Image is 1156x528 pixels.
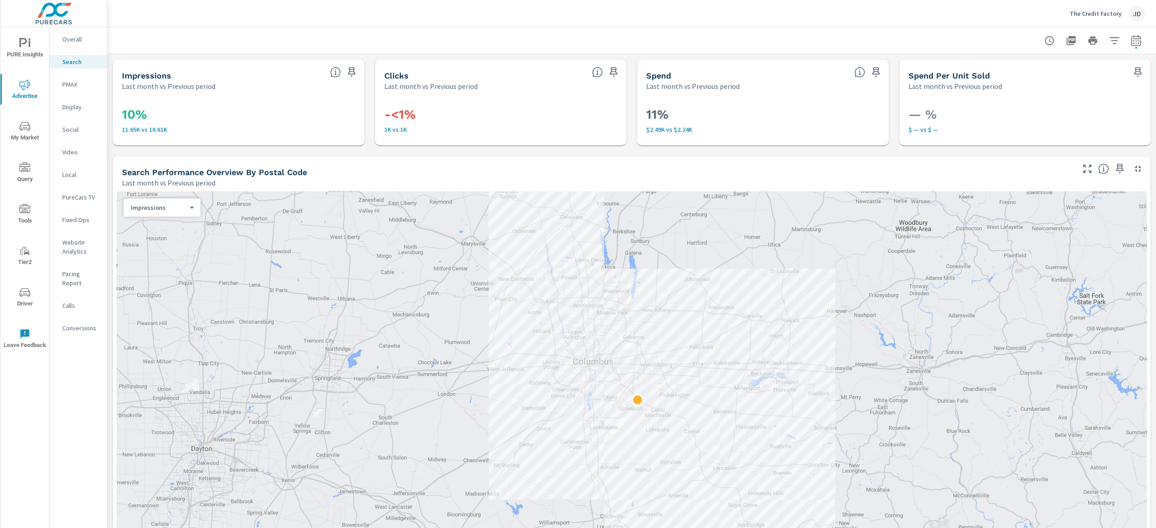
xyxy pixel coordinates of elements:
p: PureCars TV [62,193,100,202]
div: PureCars TV [50,190,107,204]
span: Leave Feedback [3,329,47,351]
p: The Credit Factory [1070,9,1122,18]
div: nav menu [0,27,49,359]
p: PMAX [62,80,100,89]
span: Save this to your personalized report [869,65,883,79]
span: Save this to your personalized report [345,65,359,79]
p: Display [62,102,100,111]
p: Last month vs Previous period [122,177,215,188]
div: Search [50,55,107,69]
p: Calls [62,301,100,310]
p: Pacing Report [62,269,100,287]
p: Local [62,170,100,179]
div: PMAX [50,78,107,91]
span: Save this to your personalized report [1131,65,1145,79]
span: Query [3,162,47,185]
span: My Market [3,121,47,143]
h5: Spend [646,71,671,80]
h3: 11% [646,107,880,122]
h5: Spend Per Unit Sold [909,71,990,80]
p: Video [62,148,100,157]
p: Last month vs Previous period [909,81,1002,92]
span: The amount of money spent on advertising during the period. [854,67,865,78]
p: Conversions [62,324,100,333]
p: Overall [62,35,100,44]
div: Impressions [124,204,193,212]
span: The number of times an ad was clicked by a consumer. [592,67,603,78]
p: Website Analytics [62,238,100,256]
div: JD [1129,5,1145,22]
span: Tier2 [3,245,47,268]
button: Print Report [1084,32,1102,50]
h5: Impressions [122,71,171,80]
p: Last month vs Previous period [646,81,740,92]
p: 11,650 vs 10,608 [122,126,355,133]
span: Driver [3,287,47,309]
div: Fixed Ops [50,213,107,227]
h5: Search Performance Overview By Postal Code [122,167,307,177]
p: Last month vs Previous period [384,81,478,92]
div: Website Analytics [50,236,107,258]
h3: — % [909,107,1142,122]
button: Make Fullscreen [1080,162,1095,176]
div: Display [50,100,107,114]
p: Search [62,57,100,66]
button: "Export Report to PDF" [1062,32,1080,50]
p: Fixed Ops [62,215,100,224]
span: Tools [3,204,47,226]
span: Advertise [3,79,47,102]
span: The number of times an ad was shown on your behalf. [330,67,341,78]
div: Overall [50,32,107,46]
span: Understand Search performance data by postal code. Individual postal codes can be selected and ex... [1098,163,1109,174]
p: Social [62,125,100,134]
button: Select Date Range [1127,32,1145,50]
span: PURE Insights [3,38,47,60]
h5: Clicks [384,71,409,80]
div: Local [50,168,107,181]
span: Save this to your personalized report [606,65,621,79]
p: 1,001 vs 1,002 [384,126,618,133]
div: Pacing Report [50,267,107,290]
h3: 10% [122,107,355,122]
p: $ — vs $ — [909,126,1142,133]
div: Video [50,145,107,159]
p: $2,489 vs $2,245 [646,126,880,133]
p: Last month vs Previous period [122,81,215,92]
p: Impressions [131,204,186,212]
div: Calls [50,299,107,312]
div: Conversions [50,321,107,335]
button: Apply Filters [1105,32,1123,50]
h3: -<1% [384,107,618,122]
div: Social [50,123,107,136]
